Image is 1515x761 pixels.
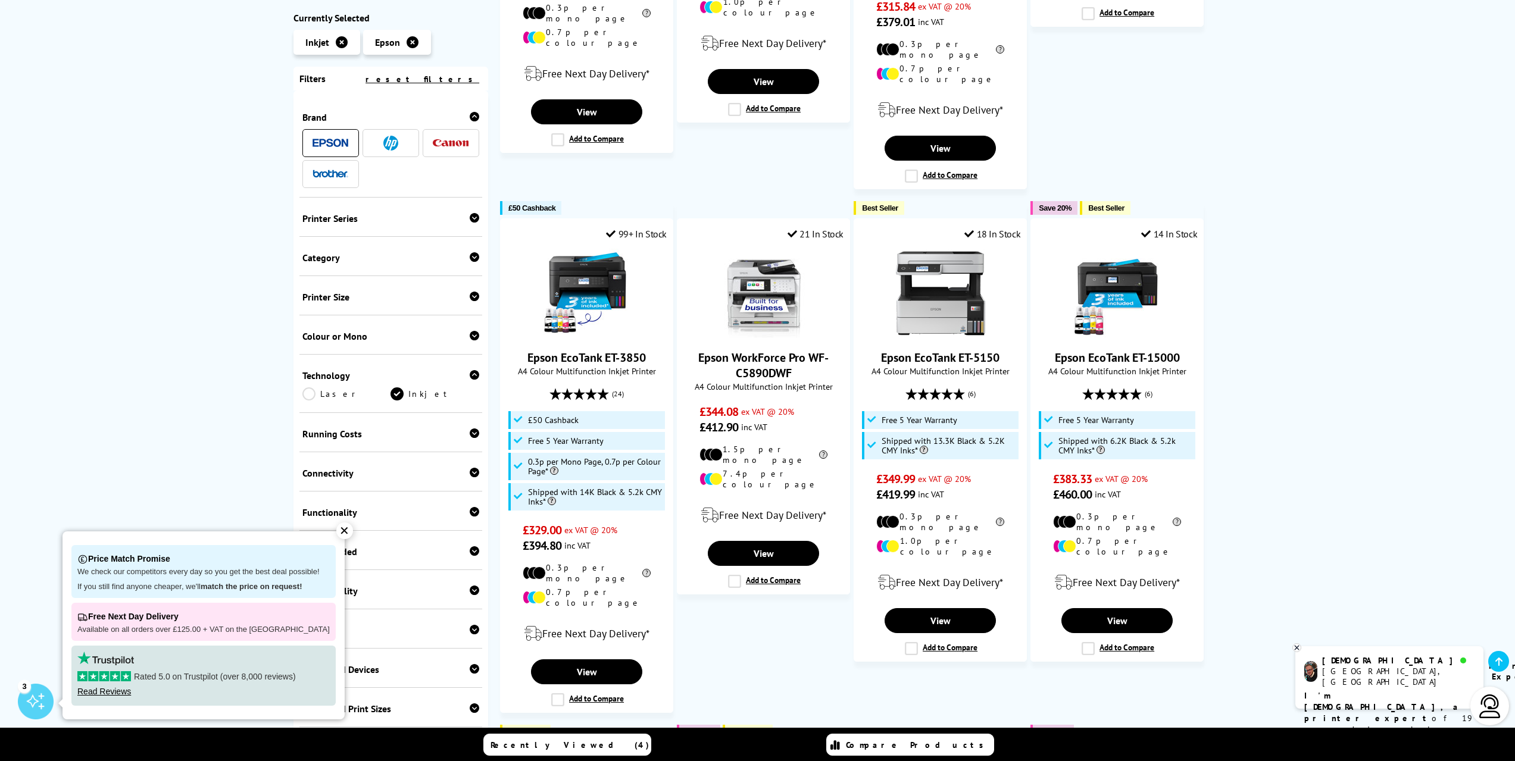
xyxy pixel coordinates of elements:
label: Add to Compare [905,170,977,183]
div: modal_delivery [860,93,1020,127]
span: Best Seller [1088,203,1124,212]
b: I'm [DEMOGRAPHIC_DATA], a printer expert [1304,690,1461,724]
a: View [708,541,819,566]
button: Best Seller [723,725,773,738]
p: of 19 years! I can help you choose the right product [1304,690,1475,758]
div: Printer Series [302,212,480,224]
a: View [531,99,642,124]
span: Filters [299,73,326,84]
a: Compare Products [826,734,994,756]
a: View [885,608,995,633]
a: Epson [313,136,348,151]
img: Epson EcoTank ET-15000 [1073,249,1162,338]
a: Recently Viewed (4) [483,734,651,756]
div: Running Costs [302,428,480,440]
li: 0.3p per mono page [876,39,1004,60]
span: £349.99 [876,471,915,487]
span: ex VAT @ 20% [918,473,971,484]
span: A4 Colour Multifunction Inkjet Printer [1037,365,1197,377]
a: Canon [433,136,468,151]
label: Add to Compare [1082,642,1154,655]
li: 0.3p per mono page [523,562,651,584]
div: modal_delivery [1037,566,1197,599]
a: Epson EcoTank ET-5150 [881,350,999,365]
img: HP [383,136,398,151]
li: 0.3p per mono page [523,2,651,24]
span: inc VAT [918,16,944,27]
div: Supported Print Sizes [302,703,480,715]
li: 1.0p per colour page [876,535,1004,557]
li: 0.7p per colour page [876,63,1004,84]
p: Free Next Day Delivery [77,609,330,625]
span: Free 5 Year Warranty [528,436,604,446]
img: trustpilot rating [77,652,134,665]
span: Best Seller [862,203,898,212]
img: Epson WorkForce Pro WF-C5890DWF [719,249,808,338]
span: £394.80 [523,538,561,553]
label: Add to Compare [728,575,801,588]
span: Inkjet [305,36,329,48]
span: inc VAT [918,488,944,500]
span: ex VAT @ 20% [564,524,617,535]
div: Connectivity [302,467,480,479]
span: £419.99 [876,487,915,502]
span: inc VAT [564,540,591,551]
div: 3 [18,679,31,693]
div: 14 In Stock [1141,228,1197,240]
span: inc VAT [741,421,767,433]
strong: match the price on request! [201,582,302,591]
img: Brother [313,170,348,178]
div: [DEMOGRAPHIC_DATA] [1322,655,1474,666]
button: Save 4% [677,725,720,738]
span: (6) [1145,383,1152,405]
li: 0.7p per colour page [523,27,651,48]
span: £329.00 [523,522,561,538]
label: Add to Compare [728,103,801,116]
span: £50 Cashback [508,203,555,212]
label: Add to Compare [551,133,624,146]
div: Double Sided [302,546,480,558]
div: Colour or Mono [302,330,480,342]
span: Free 5 Year Warranty [882,415,957,425]
a: View [885,136,995,161]
div: [GEOGRAPHIC_DATA], [GEOGRAPHIC_DATA] [1322,666,1474,687]
div: Technology [302,369,480,381]
a: View [1061,608,1172,633]
span: Compare Products [846,740,990,750]
div: modal_delivery [683,499,844,532]
button: Best Seller [500,725,551,738]
div: Supported Devices [302,663,480,675]
span: A4 Colour Multifunction Inkjet Printer [860,365,1020,377]
button: Best Seller [1080,201,1130,215]
div: modal_delivery [860,566,1020,599]
a: Brother [313,167,348,181]
button: £50 Cashback [500,201,561,215]
a: Epson EcoTank ET-5150 [896,328,985,340]
span: Recently Viewed (4) [491,740,649,750]
a: HP [373,136,408,151]
span: £412.90 [699,419,738,435]
img: chris-livechat.png [1304,661,1317,682]
div: ✕ [336,522,353,539]
li: 1.5p per mono page [699,444,827,465]
a: View [708,69,819,94]
span: Shipped with 6.2K Black & 5.2k CMY Inks* [1058,436,1193,455]
span: A4 Colour Multifunction Inkjet Printer [507,365,667,377]
span: £379.01 [876,14,915,30]
img: Epson EcoTank ET-5150 [896,249,985,338]
div: Condition [302,624,480,636]
li: 0.3p per mono page [876,511,1004,533]
label: Add to Compare [1082,7,1154,20]
span: ex VAT @ 20% [1095,473,1148,484]
span: Shipped with 13.3K Black & 5.2K CMY Inks* [882,436,1016,455]
a: Inkjet [391,387,479,400]
li: 0.7p per colour page [1053,535,1181,557]
div: modal_delivery [507,57,667,90]
div: Category [302,252,480,264]
div: modal_delivery [507,617,667,650]
a: Epson EcoTank ET-15000 [1055,350,1180,365]
span: ex VAT @ 20% [741,406,794,417]
a: Epson EcoTank ET-15000 [1073,328,1162,340]
div: modal_delivery [683,27,844,60]
a: Epson WorkForce Pro WF-C5890DWF [698,350,829,381]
